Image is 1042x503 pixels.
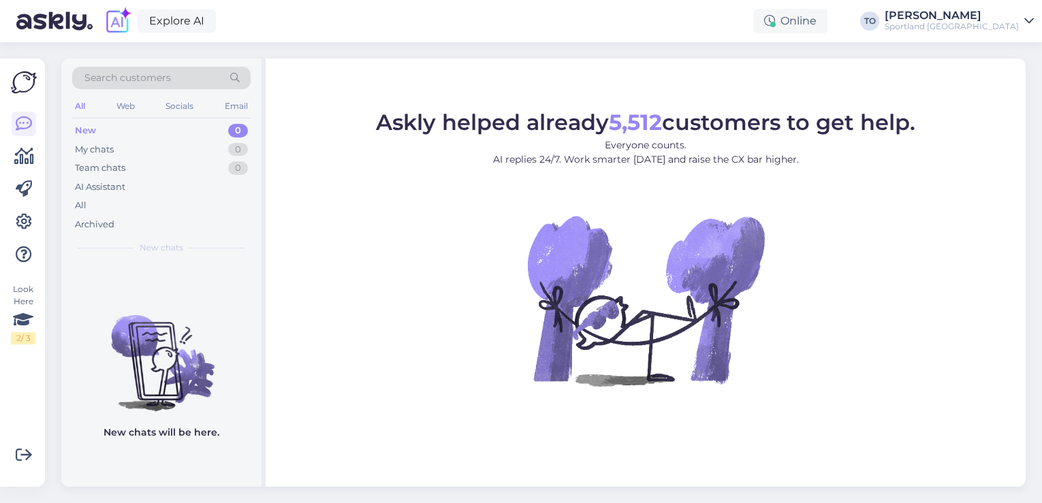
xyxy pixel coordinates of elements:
div: New [75,124,96,137]
div: Online [753,9,827,33]
div: [PERSON_NAME] [885,10,1019,21]
div: 2 / 3 [11,332,35,344]
div: TO [860,12,879,31]
img: No chats [61,291,262,413]
div: Team chats [75,161,125,175]
div: All [75,199,86,212]
img: Askly Logo [11,69,37,95]
div: 0 [228,143,248,157]
div: Web [114,97,138,115]
div: Look Here [11,283,35,344]
div: Email [222,97,251,115]
div: Archived [75,218,114,231]
div: AI Assistant [75,180,125,194]
a: Explore AI [138,10,216,33]
span: Search customers [84,71,171,85]
div: Sportland [GEOGRAPHIC_DATA] [885,21,1019,32]
b: 5,512 [609,109,662,135]
a: [PERSON_NAME]Sportland [GEOGRAPHIC_DATA] [885,10,1034,32]
p: New chats will be here. [104,425,219,440]
div: My chats [75,143,114,157]
img: explore-ai [104,7,132,35]
div: 0 [228,124,248,137]
span: Askly helped already customers to get help. [376,109,915,135]
img: No Chat active [523,178,768,423]
div: 0 [228,161,248,175]
div: All [72,97,88,115]
span: New chats [140,242,183,254]
div: Socials [163,97,196,115]
p: Everyone counts. AI replies 24/7. Work smarter [DATE] and raise the CX bar higher. [376,138,915,167]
